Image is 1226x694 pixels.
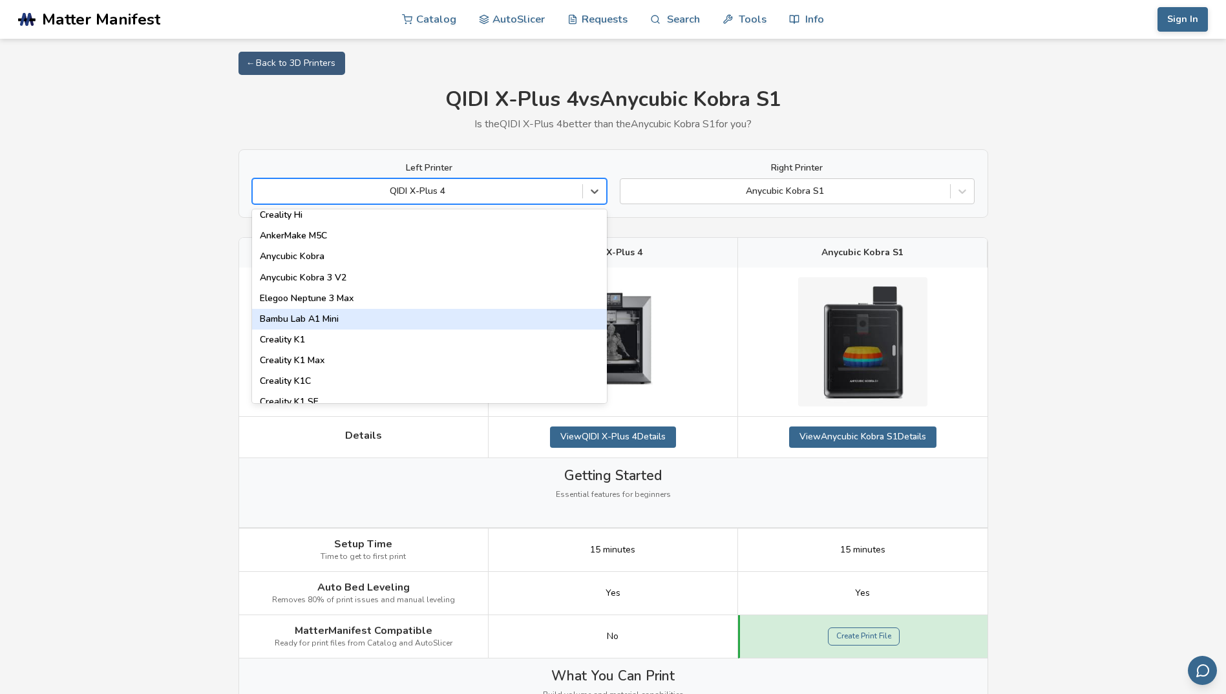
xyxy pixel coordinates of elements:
[564,468,662,483] span: Getting Started
[627,186,629,196] input: Anycubic Kobra S1
[789,426,936,447] a: ViewAnycubic Kobra S1Details
[1157,7,1208,32] button: Sign In
[828,627,900,646] a: Create Print File
[252,205,607,226] div: Creality Hi
[321,552,406,562] span: Time to get to first print
[238,88,988,112] h1: QIDI X-Plus 4 vs Anycubic Kobra S1
[317,582,410,593] span: Auto Bed Leveling
[606,588,620,598] span: Yes
[607,631,618,642] span: No
[584,247,642,258] span: QIDI X-Plus 4
[252,330,607,350] div: Creality K1
[252,392,607,412] div: Creality K1 SE
[548,277,677,406] img: QIDI X-Plus 4
[334,538,392,550] span: Setup Time
[855,588,870,598] span: Yes
[252,309,607,330] div: Bambu Lab A1 Mini
[550,426,676,447] a: ViewQIDI X-Plus 4Details
[259,186,262,196] input: QIDI X-Plus 4Sovol SV07AnkerMake M5Anycubic I3 MegaAnycubic I3 Mega SAnycubic Kobra 2 MaxAnycubic...
[238,118,988,130] p: Is the QIDI X-Plus 4 better than the Anycubic Kobra S1 for you?
[556,490,671,499] span: Essential features for beginners
[551,668,675,684] span: What You Can Print
[42,10,160,28] span: Matter Manifest
[295,625,432,636] span: MatterManifest Compatible
[590,545,635,555] span: 15 minutes
[620,163,975,173] label: Right Printer
[252,163,607,173] label: Left Printer
[252,246,607,267] div: Anycubic Kobra
[275,639,452,648] span: Ready for print files from Catalog and AutoSlicer
[252,226,607,246] div: AnkerMake M5C
[272,596,455,605] span: Removes 80% of print issues and manual leveling
[840,545,885,555] span: 15 minutes
[345,430,382,441] span: Details
[252,371,607,392] div: Creality K1C
[252,350,607,371] div: Creality K1 Max
[238,52,345,75] a: ← Back to 3D Printers
[798,277,927,406] img: Anycubic Kobra S1
[252,288,607,309] div: Elegoo Neptune 3 Max
[1188,656,1217,685] button: Send feedback via email
[821,247,904,258] span: Anycubic Kobra S1
[252,268,607,288] div: Anycubic Kobra 3 V2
